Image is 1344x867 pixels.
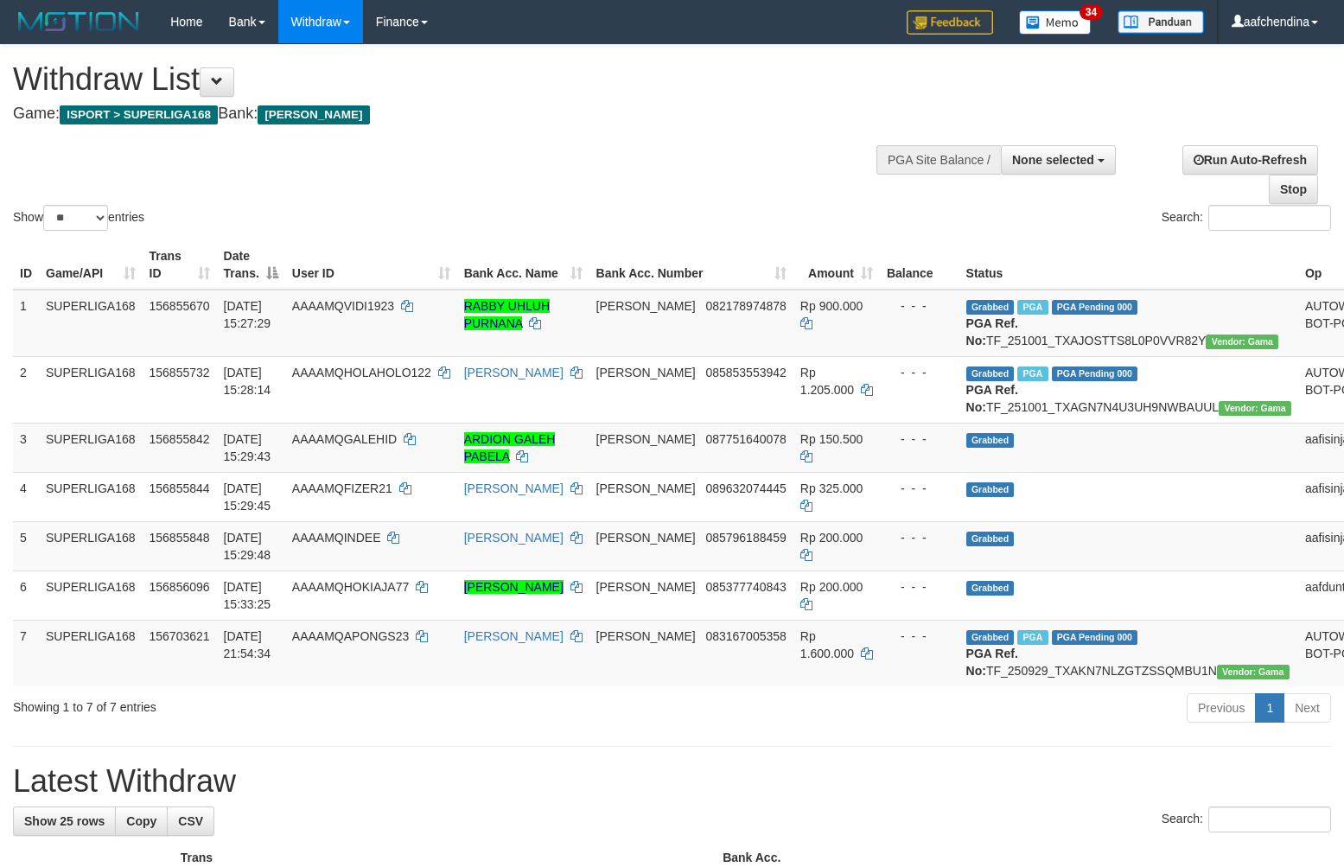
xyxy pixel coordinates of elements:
th: Bank Acc. Number: activate to sort column ascending [589,240,793,290]
span: Copy 087751640078 to clipboard [705,432,786,446]
td: SUPERLIGA168 [39,290,143,357]
span: Copy 083167005358 to clipboard [705,629,786,643]
span: [DATE] 15:33:25 [224,580,271,611]
input: Search: [1208,806,1331,832]
span: Grabbed [966,482,1015,497]
span: Vendor URL: https://trx31.1velocity.biz [1219,401,1291,416]
a: [PERSON_NAME] [464,580,564,594]
th: Bank Acc. Name: activate to sort column ascending [457,240,589,290]
a: 1 [1255,693,1284,723]
td: 5 [13,521,39,571]
a: Stop [1269,175,1318,204]
span: Rp 150.500 [800,432,863,446]
span: Copy 082178974878 to clipboard [705,299,786,313]
span: Rp 200.000 [800,531,863,545]
span: Grabbed [966,367,1015,381]
span: [PERSON_NAME] [596,432,696,446]
h4: Game: Bank: [13,105,879,123]
select: Showentries [43,205,108,231]
a: Show 25 rows [13,806,116,836]
label: Show entries [13,205,144,231]
td: TF_251001_TXAGN7N4U3UH9NWBAUUL [959,356,1298,423]
th: Game/API: activate to sort column ascending [39,240,143,290]
span: Marked by aafheankoy [1017,367,1048,381]
img: MOTION_logo.png [13,9,144,35]
span: [PERSON_NAME] [596,481,696,495]
th: ID [13,240,39,290]
span: Grabbed [966,300,1015,315]
span: [DATE] 15:27:29 [224,299,271,330]
td: SUPERLIGA168 [39,620,143,686]
div: - - - [887,297,952,315]
span: AAAAMQHOLAHOLO122 [292,366,431,379]
div: - - - [887,628,952,645]
span: 34 [1080,4,1103,20]
a: Previous [1187,693,1256,723]
span: [PERSON_NAME] [596,299,696,313]
span: [DATE] 15:28:14 [224,366,271,397]
b: PGA Ref. No: [966,383,1018,414]
span: Grabbed [966,581,1015,596]
th: Status [959,240,1298,290]
span: [DATE] 21:54:34 [224,629,271,660]
img: Feedback.jpg [907,10,993,35]
span: None selected [1012,153,1094,167]
span: Marked by aafheankoy [1017,300,1048,315]
span: 156855848 [150,531,210,545]
span: Grabbed [966,630,1015,645]
b: PGA Ref. No: [966,316,1018,347]
a: Next [1283,693,1331,723]
span: CSV [178,814,203,828]
div: - - - [887,430,952,448]
span: [DATE] 15:29:45 [224,481,271,513]
span: Vendor URL: https://trx31.1velocity.biz [1206,335,1278,349]
span: Rp 1.600.000 [800,629,854,660]
span: [PERSON_NAME] [596,629,696,643]
span: PGA Pending [1052,367,1138,381]
h1: Withdraw List [13,62,879,97]
span: Rp 200.000 [800,580,863,594]
a: RABBY UHLUH PURNANA [464,299,550,330]
td: SUPERLIGA168 [39,423,143,472]
span: Rp 900.000 [800,299,863,313]
img: Button%20Memo.svg [1019,10,1092,35]
span: 156856096 [150,580,210,594]
th: Date Trans.: activate to sort column descending [217,240,285,290]
a: [PERSON_NAME] [464,481,564,495]
th: Trans ID: activate to sort column ascending [143,240,217,290]
td: 1 [13,290,39,357]
div: - - - [887,529,952,546]
span: 156855670 [150,299,210,313]
h1: Latest Withdraw [13,764,1331,799]
div: PGA Site Balance / [876,145,1001,175]
span: [DATE] 15:29:43 [224,432,271,463]
span: AAAAMQINDEE [292,531,381,545]
span: Grabbed [966,433,1015,448]
a: [PERSON_NAME] [464,629,564,643]
a: ARDION GALEH PABELA [464,432,556,463]
td: TF_251001_TXAJOSTTS8L0P0VVR82Y [959,290,1298,357]
span: Marked by aafchhiseyha [1017,630,1048,645]
td: SUPERLIGA168 [39,356,143,423]
th: Amount: activate to sort column ascending [793,240,880,290]
span: Vendor URL: https://trx31.1velocity.biz [1217,665,1290,679]
span: Copy 089632074445 to clipboard [705,481,786,495]
span: [DATE] 15:29:48 [224,531,271,562]
span: ISPORT > SUPERLIGA168 [60,105,218,124]
input: Search: [1208,205,1331,231]
b: PGA Ref. No: [966,647,1018,678]
a: [PERSON_NAME] [464,366,564,379]
img: panduan.png [1118,10,1204,34]
td: TF_250929_TXAKN7NLZGTZSSQMBU1N [959,620,1298,686]
div: - - - [887,480,952,497]
div: - - - [887,364,952,381]
span: 156855842 [150,432,210,446]
span: Rp 1.205.000 [800,366,854,397]
td: SUPERLIGA168 [39,571,143,620]
td: 3 [13,423,39,472]
span: Copy [126,814,156,828]
span: Copy 085853553942 to clipboard [705,366,786,379]
td: 7 [13,620,39,686]
span: [PERSON_NAME] [258,105,369,124]
td: 4 [13,472,39,521]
